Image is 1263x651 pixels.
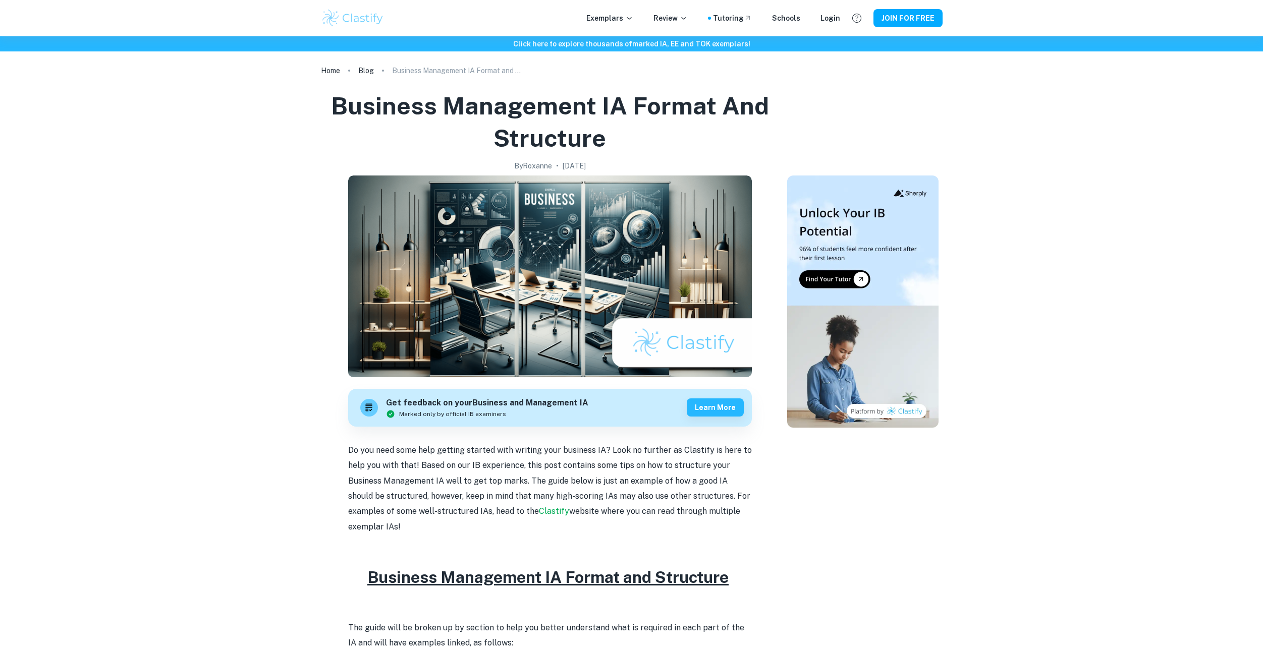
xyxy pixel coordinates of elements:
h6: Get feedback on your Business and Management IA [386,397,588,409]
p: Business Management IA Format and Structure [392,65,523,76]
span: Marked only by official IB examiners [399,409,506,419]
p: Exemplars [586,13,633,24]
h1: Business Management IA Format and Structure [325,90,775,154]
img: Clastify logo [321,8,385,28]
a: Tutoring [713,13,752,24]
a: Login [820,13,840,24]
button: JOIN FOR FREE [873,9,943,27]
p: • [556,160,559,171]
a: Blog [358,64,374,78]
a: Home [321,64,340,78]
a: Schools [772,13,800,24]
button: Learn more [687,398,744,417]
p: Review [653,13,688,24]
h2: [DATE] [563,160,586,171]
img: Thumbnail [787,175,939,428]
img: Business Management IA Format and Structure cover image [348,175,752,377]
a: Get feedback on yourBusiness and Management IAMarked only by official IB examinersLearn more [348,389,752,427]
h6: Click here to explore thousands of marked IA, EE and TOK exemplars ! [2,38,1261,49]
u: Business Management IA Format and Structure [367,568,729,586]
p: The guide will be broken up by section to help you better understand what is required in each par... [348,620,752,651]
a: Clastify [539,506,569,516]
p: Do you need some help getting started with writing your business IA? Look no further as Clastify ... [348,443,752,535]
h2: By Roxanne [514,160,552,171]
button: Help and Feedback [848,10,865,27]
